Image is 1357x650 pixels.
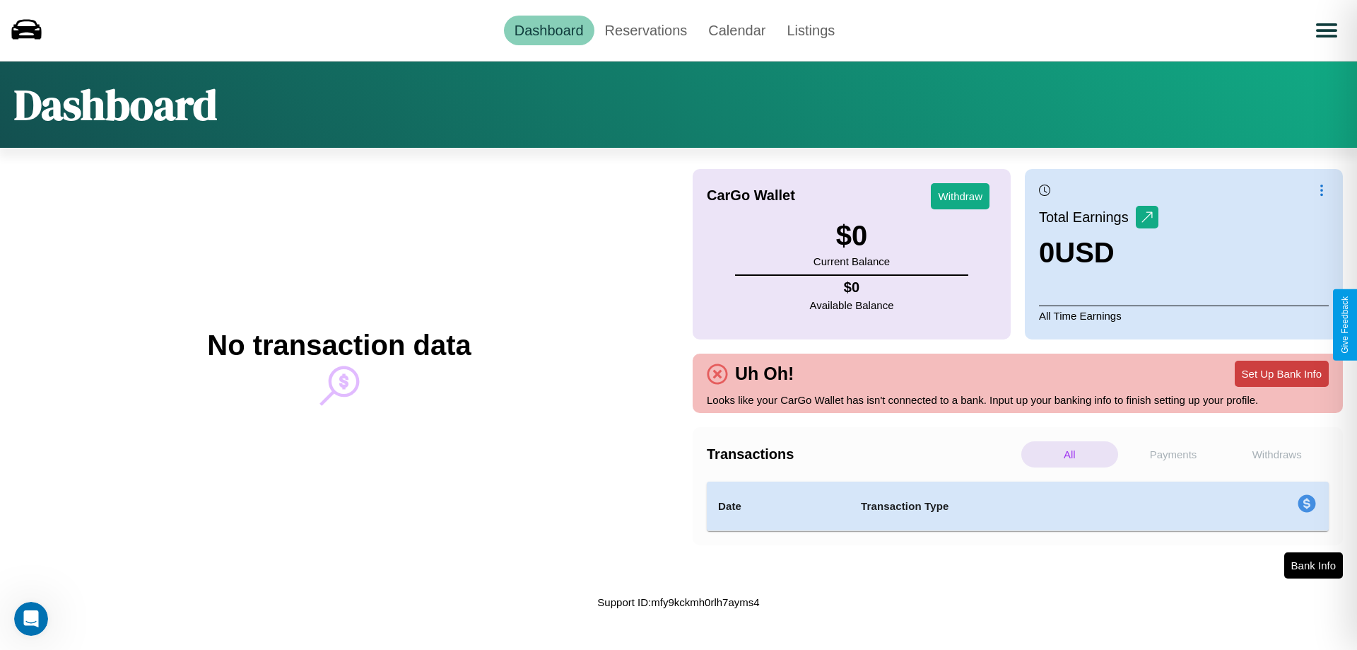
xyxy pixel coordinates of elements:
[718,498,838,515] h4: Date
[504,16,594,45] a: Dashboard
[1235,361,1329,387] button: Set Up Bank Info
[931,183,989,209] button: Withdraw
[861,498,1182,515] h4: Transaction Type
[813,252,890,271] p: Current Balance
[1021,441,1118,468] p: All
[707,390,1329,410] p: Looks like your CarGo Wallet has isn't connected to a bank. Input up your banking info to finish ...
[14,76,217,134] h1: Dashboard
[1039,237,1158,269] h3: 0 USD
[707,482,1329,531] table: simple table
[698,16,776,45] a: Calendar
[813,220,890,252] h3: $ 0
[707,446,1018,463] h4: Transactions
[1284,552,1343,579] button: Bank Info
[1340,296,1350,354] div: Give Feedback
[207,330,471,361] h2: No transaction data
[1228,441,1325,468] p: Withdraws
[597,593,759,612] p: Support ID: mfy9kckmh0rlh7ayms4
[776,16,845,45] a: Listings
[594,16,698,45] a: Reservations
[1125,441,1222,468] p: Payments
[14,602,48,636] iframe: Intercom live chat
[1039,204,1136,230] p: Total Earnings
[1307,11,1346,50] button: Open menu
[810,279,894,296] h4: $ 0
[810,296,894,315] p: Available Balance
[728,364,801,384] h4: Uh Oh!
[1039,306,1329,325] p: All Time Earnings
[707,187,795,204] h4: CarGo Wallet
